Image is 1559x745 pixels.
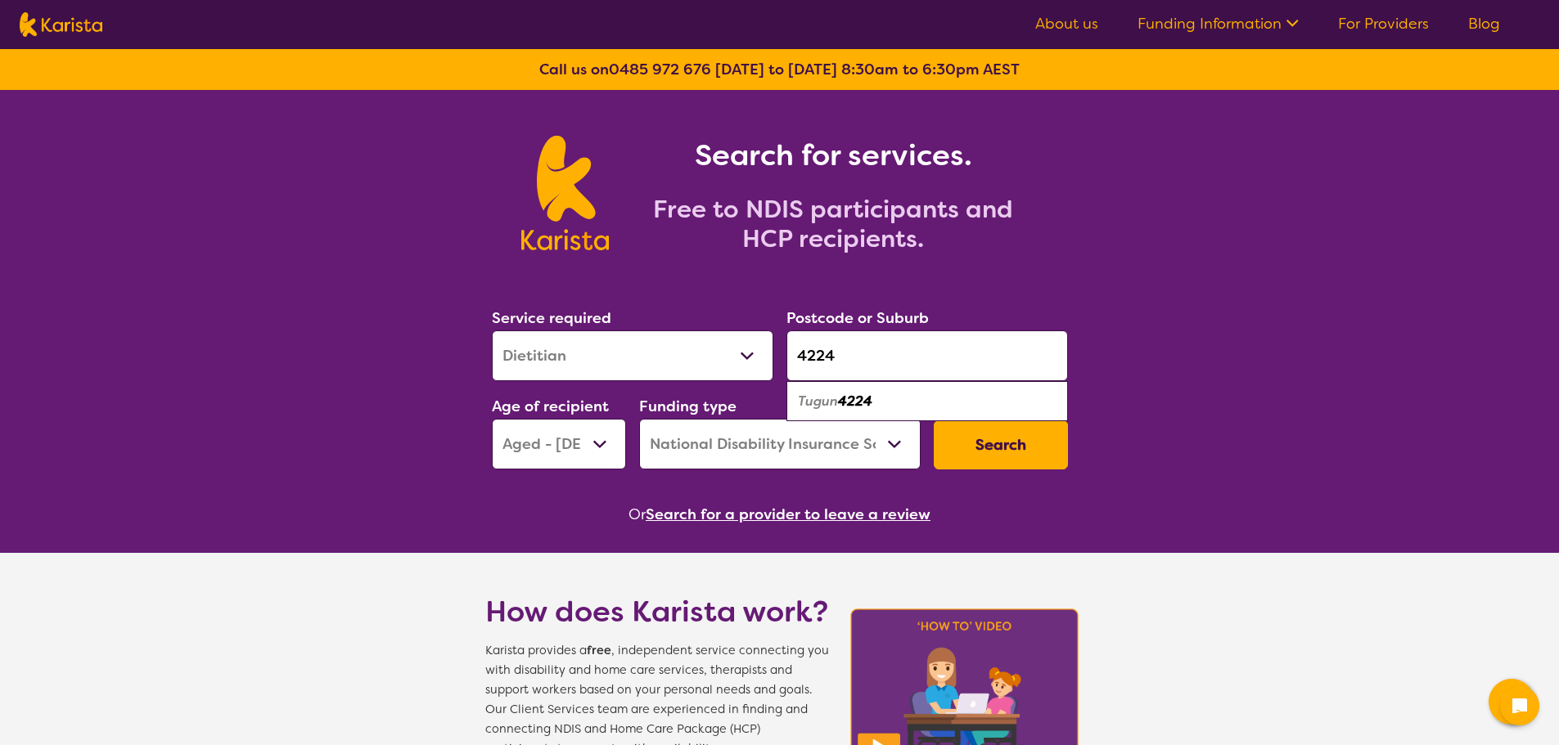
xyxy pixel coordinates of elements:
label: Funding type [639,397,737,416]
img: Karista logo [20,12,102,37]
a: 0485 972 676 [609,60,711,79]
label: Service required [492,308,611,328]
h1: How does Karista work? [485,592,829,631]
b: free [587,643,611,658]
a: Funding Information [1138,14,1299,34]
em: Tugun [798,393,838,410]
a: For Providers [1338,14,1429,34]
h2: Free to NDIS participants and HCP recipients. [629,195,1038,254]
em: 4224 [838,393,872,410]
div: Tugun 4224 [795,386,1060,417]
a: Blog [1468,14,1500,34]
span: Or [629,502,646,527]
label: Postcode or Suburb [786,308,929,328]
img: Karista logo [521,136,609,250]
input: Type [786,330,1068,381]
label: Age of recipient [492,397,609,416]
a: About us [1035,14,1098,34]
b: Call us on [DATE] to [DATE] 8:30am to 6:30pm AEST [539,60,1020,79]
button: Search for a provider to leave a review [646,502,930,527]
button: Channel Menu [1489,679,1534,725]
button: Search [934,420,1068,469]
h1: Search for services. [629,136,1038,175]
